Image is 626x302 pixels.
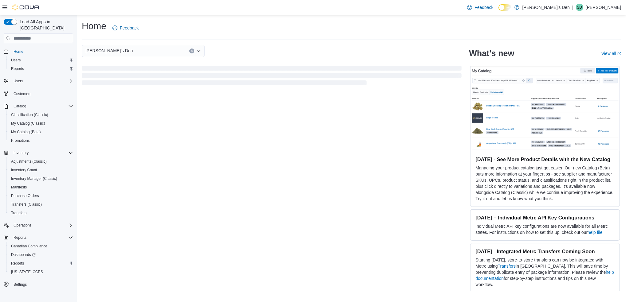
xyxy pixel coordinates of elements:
[475,248,615,254] h3: [DATE] - Integrated Metrc Transfers Coming Soon
[11,222,34,229] button: Operations
[9,65,73,72] span: Reports
[6,209,76,217] button: Transfers
[6,64,76,73] button: Reports
[498,4,511,11] input: Dark Mode
[9,137,32,144] a: Promotions
[474,4,493,10] span: Feedback
[6,56,76,64] button: Users
[475,257,615,288] p: Starting [DATE], store-to-store transfers can now be integrated with Metrc using in [GEOGRAPHIC_D...
[1,102,76,110] button: Catalog
[11,66,24,71] span: Reports
[1,77,76,85] button: Users
[9,111,73,118] span: Classification (Classic)
[9,192,41,199] a: Purchase Orders
[9,268,73,276] span: Washington CCRS
[475,223,615,235] p: Individual Metrc API key configurations are now available for all Metrc states. For instructions ...
[14,49,23,54] span: Home
[9,158,73,165] span: Adjustments (Classic)
[9,201,44,208] a: Transfers (Classic)
[1,47,76,56] button: Home
[1,149,76,157] button: Inventory
[6,259,76,268] button: Reports
[9,166,40,174] a: Inventory Count
[577,4,582,11] span: SD
[9,251,73,258] span: Dashboards
[9,184,73,191] span: Manifests
[11,176,57,181] span: Inventory Manager (Classic)
[9,175,60,182] a: Inventory Manager (Classic)
[9,128,73,136] span: My Catalog (Beta)
[498,264,516,269] a: Transfers
[14,282,27,287] span: Settings
[1,221,76,230] button: Operations
[11,222,73,229] span: Operations
[9,65,26,72] a: Reports
[588,230,602,235] a: help file
[522,4,570,11] p: [PERSON_NAME]'s Den
[6,200,76,209] button: Transfers (Classic)
[14,150,29,155] span: Inventory
[9,166,73,174] span: Inventory Count
[6,119,76,128] button: My Catalog (Classic)
[82,20,106,32] h1: Home
[6,110,76,119] button: Classification (Classic)
[9,128,43,136] a: My Catalog (Beta)
[6,174,76,183] button: Inventory Manager (Classic)
[11,77,26,85] button: Users
[11,58,21,63] span: Users
[11,159,47,164] span: Adjustments (Classic)
[1,89,76,98] button: Customers
[196,48,201,53] button: Open list of options
[601,51,621,56] a: View allExternal link
[6,268,76,276] button: [US_STATE] CCRS
[9,111,51,118] a: Classification (Classic)
[9,120,48,127] a: My Catalog (Classic)
[9,184,29,191] a: Manifests
[11,211,26,215] span: Transfers
[9,120,73,127] span: My Catalog (Classic)
[9,175,73,182] span: Inventory Manager (Classic)
[6,242,76,250] button: Canadian Compliance
[11,261,24,266] span: Reports
[11,130,41,134] span: My Catalog (Beta)
[11,149,31,157] button: Inventory
[110,22,141,34] a: Feedback
[85,47,133,54] span: [PERSON_NAME]'s Den
[617,52,621,56] svg: External link
[6,183,76,192] button: Manifests
[9,242,50,250] a: Canadian Compliance
[6,250,76,259] a: Dashboards
[11,202,42,207] span: Transfers (Classic)
[11,149,73,157] span: Inventory
[9,201,73,208] span: Transfers (Classic)
[14,235,26,240] span: Reports
[11,48,73,55] span: Home
[9,260,73,267] span: Reports
[14,91,31,96] span: Customers
[82,67,462,87] span: Loading
[6,166,76,174] button: Inventory Count
[586,4,621,11] p: [PERSON_NAME]
[11,185,27,190] span: Manifests
[465,1,496,14] a: Feedback
[11,269,43,274] span: [US_STATE] CCRS
[11,138,30,143] span: Promotions
[14,79,23,83] span: Users
[120,25,139,31] span: Feedback
[11,90,73,97] span: Customers
[9,56,73,64] span: Users
[9,209,73,217] span: Transfers
[9,242,73,250] span: Canadian Compliance
[14,223,32,228] span: Operations
[9,251,38,258] a: Dashboards
[11,103,29,110] button: Catalog
[6,192,76,200] button: Purchase Orders
[11,77,73,85] span: Users
[11,193,39,198] span: Purchase Orders
[1,280,76,289] button: Settings
[6,128,76,136] button: My Catalog (Beta)
[469,48,514,58] h2: What's new
[11,252,36,257] span: Dashboards
[11,281,29,288] a: Settings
